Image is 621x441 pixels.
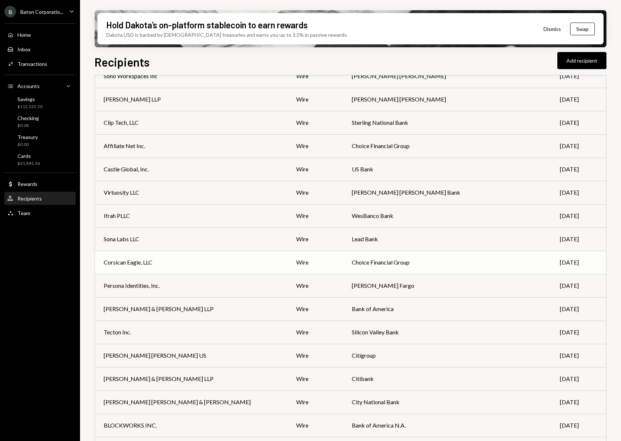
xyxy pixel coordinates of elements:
div: Cards [17,153,40,159]
td: Bank of America N.A. [343,414,551,437]
td: US Bank [343,158,551,181]
div: $31,841.56 [17,160,40,167]
td: [PERSON_NAME] Fargo [343,274,551,297]
div: wire [296,188,334,197]
div: wire [296,374,334,383]
div: Ifrah PLLC [104,211,130,220]
td: Citigroup [343,344,551,367]
td: Choice Financial Group [343,251,551,274]
td: WesBanco Bank [343,204,551,227]
td: [DATE] [551,251,606,274]
div: Accounts [17,83,40,89]
button: Swap [570,23,595,35]
div: BLOCKWORKS INC. [104,421,157,430]
div: wire [296,328,334,337]
td: Bank of America [343,297,551,321]
td: [DATE] [551,344,606,367]
div: Sona Labs LLC [104,235,139,243]
div: [PERSON_NAME] & [PERSON_NAME] LLP [104,305,214,313]
td: [DATE] [551,321,606,344]
div: Checking [17,115,39,121]
div: Recipients [17,195,42,202]
td: [DATE] [551,181,606,204]
div: $0.00 [17,142,38,148]
div: Inbox [17,46,31,52]
div: wire [296,72,334,80]
div: Transactions [17,61,47,67]
div: wire [296,281,334,290]
div: [PERSON_NAME] [PERSON_NAME] US [104,351,206,360]
div: wire [296,235,334,243]
div: wire [296,398,334,406]
td: [DATE] [551,414,606,437]
div: Hold Dakota’s on-platform stablecoin to earn rewards [106,19,308,31]
td: Lead Bank [343,227,551,251]
div: Baton Corporatio... [20,9,63,15]
div: [PERSON_NAME] & [PERSON_NAME] LLP [104,374,214,383]
td: [DATE] [551,134,606,158]
div: [PERSON_NAME] LLP [104,95,161,104]
div: Tecton Inc. [104,328,131,337]
div: Home [17,32,31,38]
div: [PERSON_NAME] [PERSON_NAME] & [PERSON_NAME] [104,398,251,406]
td: Choice Financial Group [343,134,551,158]
td: [DATE] [551,227,606,251]
td: [DATE] [551,158,606,181]
td: City National Bank [343,390,551,414]
td: [PERSON_NAME] [PERSON_NAME] [343,88,551,111]
div: Savings [17,96,43,102]
a: Recipients [4,192,76,205]
td: [DATE] [551,390,606,414]
div: wire [296,118,334,127]
td: [DATE] [551,88,606,111]
td: [DATE] [551,297,606,321]
div: wire [296,211,334,220]
a: Cards$31,841.56 [4,151,76,168]
div: Corsican Eagle, LLC [104,258,152,267]
button: Add recipient [557,52,606,69]
a: Accounts [4,79,76,92]
div: $0.08 [17,123,39,129]
div: Clip Tech, LLC [104,118,139,127]
div: Castle Global, Inc. [104,165,149,174]
td: [DATE] [551,111,606,134]
div: Treasury [17,134,38,140]
div: Soho Workspaces Inc [104,72,158,80]
a: Checking$0.08 [4,113,76,130]
a: Team [4,206,76,219]
div: B [4,6,16,17]
div: wire [296,258,334,267]
a: Inbox [4,43,76,56]
div: wire [296,95,334,104]
td: Sterling National Bank [343,111,551,134]
td: Citibank [343,367,551,390]
div: Team [17,210,30,216]
div: Affiliate Net Inc. [104,142,145,150]
div: wire [296,142,334,150]
div: Dakota USD is backed by [DEMOGRAPHIC_DATA] treasuries and earns you up to 3.5% in passive rewards. [106,31,348,39]
td: [DATE] [551,204,606,227]
a: Home [4,28,76,41]
a: Transactions [4,57,76,70]
td: [DATE] [551,274,606,297]
div: Virtuosity LLC [104,188,139,197]
a: Rewards [4,177,76,190]
div: wire [296,421,334,430]
button: Dismiss [534,20,570,37]
div: Persona Identities, Inc. [104,281,160,290]
div: wire [296,305,334,313]
td: [PERSON_NAME] [PERSON_NAME] Bank [343,181,551,204]
h1: Recipients [95,55,150,69]
div: $112,222.20 [17,104,43,110]
a: Savings$112,222.20 [4,94,76,111]
td: [PERSON_NAME] [PERSON_NAME] [343,64,551,88]
td: [DATE] [551,64,606,88]
a: Treasury$0.00 [4,132,76,149]
div: Rewards [17,181,37,187]
div: wire [296,165,334,174]
td: Silicon Valley Bank [343,321,551,344]
div: wire [296,351,334,360]
td: [DATE] [551,367,606,390]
